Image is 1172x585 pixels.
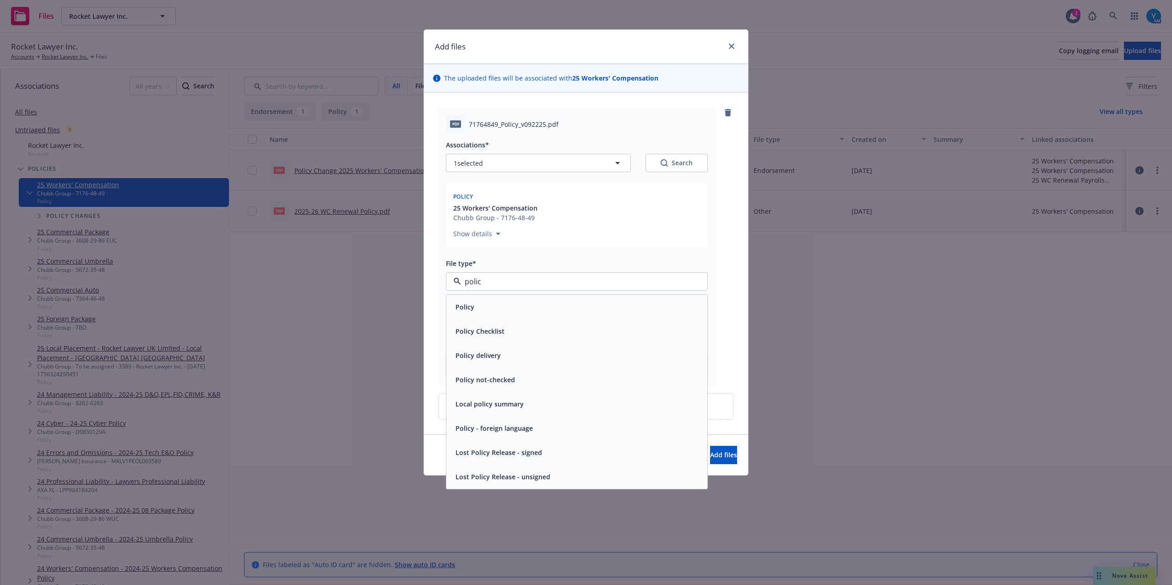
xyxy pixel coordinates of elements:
strong: 25 Workers' Compensation [572,74,658,82]
button: SearchSearch [646,154,708,172]
button: Policy Checklist [456,326,505,336]
div: Chubb Group - 7176-48-49 [453,213,537,222]
button: Show details [450,228,504,239]
div: Upload new files [439,393,733,420]
button: Add files [710,446,737,464]
a: close [726,41,737,52]
button: Policy [456,302,474,312]
span: Policy [453,193,473,200]
input: Filter by keyword [461,276,689,287]
span: Associations* [446,141,489,149]
h1: Add files [435,41,466,53]
span: The uploaded files will be associated with [444,73,658,83]
span: pdf [450,120,461,127]
span: 71764849_Policy_v092225.pdf [469,119,559,129]
span: Add files [710,450,737,459]
button: Lost Policy Release - signed [456,448,542,457]
button: Policy not-checked [456,375,515,385]
button: Lost Policy Release - unsigned [456,472,550,482]
span: 1 selected [454,158,483,168]
button: Local policy summary [456,399,524,409]
button: Policy - foreign language [456,423,533,433]
button: 25 Workers' Compensation [453,203,537,213]
span: File type* [446,259,476,268]
a: remove [722,107,733,118]
div: Search [661,158,693,168]
button: Policy delivery [456,351,501,360]
button: 1selected [446,154,631,172]
svg: Search [661,159,668,167]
